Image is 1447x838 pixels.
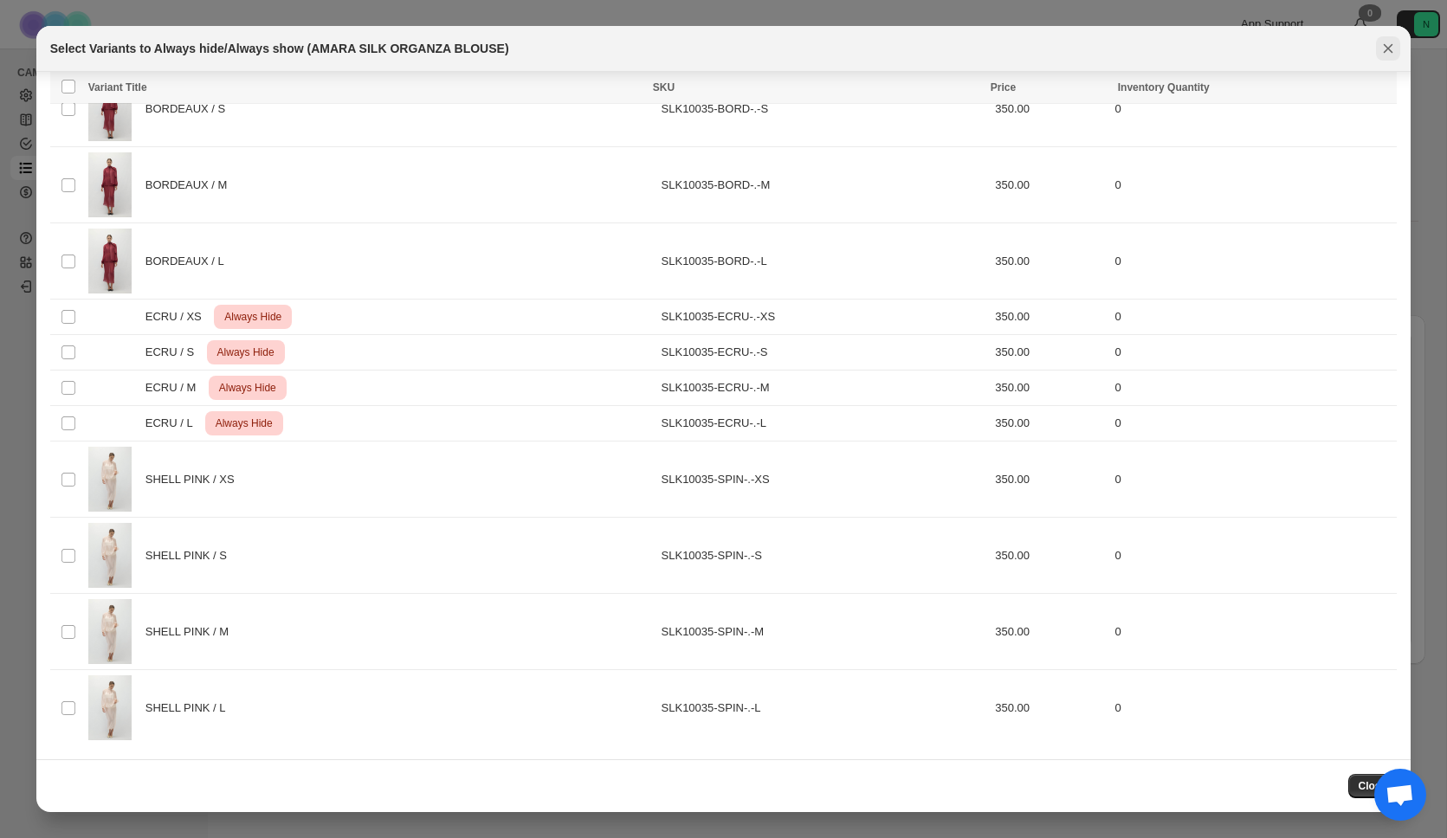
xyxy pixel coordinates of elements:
span: BORDEAUX / S [145,100,235,118]
td: 0 [1110,518,1398,594]
span: ECRU / L [145,415,202,432]
span: Price [991,81,1016,93]
td: 350.00 [990,300,1109,335]
img: SLK10035_AMARA_BORDEAUX_2935.jpg [88,152,132,217]
span: Always Hide [216,377,280,398]
span: Inventory Quantity [1118,81,1210,93]
span: ECRU / XS [145,308,211,326]
img: SLK10035_AMARA_SHELLPINK_2714.jpg [88,447,132,512]
span: BORDEAUX / M [145,177,236,194]
td: 0 [1110,670,1398,746]
td: 350.00 [990,71,1109,147]
td: SLK10035-BORD-.-S [656,71,991,147]
td: SLK10035-SPIN-.-XS [656,442,991,518]
td: 0 [1110,442,1398,518]
td: 0 [1110,406,1398,442]
td: 0 [1110,594,1398,670]
span: SHELL PINK / XS [145,471,244,488]
td: 0 [1110,147,1398,223]
td: SLK10035-SPIN-.-S [656,518,991,594]
td: 350.00 [990,670,1109,746]
td: SLK10035-SPIN-.-L [656,670,991,746]
td: 350.00 [990,223,1109,300]
span: ECRU / S [145,344,203,361]
td: SLK10035-BORD-.-L [656,223,991,300]
td: 350.00 [990,147,1109,223]
td: 0 [1110,335,1398,371]
span: Always Hide [214,342,278,363]
span: SKU [653,81,675,93]
td: SLK10035-BORD-.-M [656,147,991,223]
td: SLK10035-ECRU-.-S [656,335,991,371]
td: 350.00 [990,518,1109,594]
td: SLK10035-SPIN-.-M [656,594,991,670]
td: 350.00 [990,406,1109,442]
h2: Select Variants to Always hide/Always show (AMARA SILK ORGANZA BLOUSE) [50,40,509,57]
td: 0 [1110,300,1398,335]
span: ECRU / M [145,379,205,396]
span: BORDEAUX / L [145,253,233,270]
img: SLK10035_AMARA_SHELLPINK_2714.jpg [88,675,132,740]
td: 350.00 [990,594,1109,670]
span: Close [1359,779,1387,793]
td: SLK10035-ECRU-.-L [656,406,991,442]
td: 350.00 [990,442,1109,518]
td: 0 [1110,371,1398,406]
td: 350.00 [990,335,1109,371]
img: SLK10035_AMARA_SHELLPINK_2714.jpg [88,599,132,664]
span: Always Hide [221,306,285,327]
img: SLK10035_AMARA_BORDEAUX_2935.jpg [88,229,132,293]
img: SLK10035_AMARA_BORDEAUX_2935.jpg [88,76,132,141]
td: SLK10035-ECRU-.-XS [656,300,991,335]
td: 350.00 [990,371,1109,406]
span: Always Hide [212,413,276,434]
span: SHELL PINK / M [145,623,238,641]
div: Open chat [1374,769,1426,821]
button: Close [1376,36,1400,61]
span: SHELL PINK / L [145,699,235,717]
span: Variant Title [88,81,147,93]
img: SLK10035_AMARA_SHELLPINK_2714.jpg [88,523,132,588]
td: SLK10035-ECRU-.-M [656,371,991,406]
td: 0 [1110,223,1398,300]
span: SHELL PINK / S [145,547,236,564]
button: Close [1348,774,1398,798]
td: 0 [1110,71,1398,147]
